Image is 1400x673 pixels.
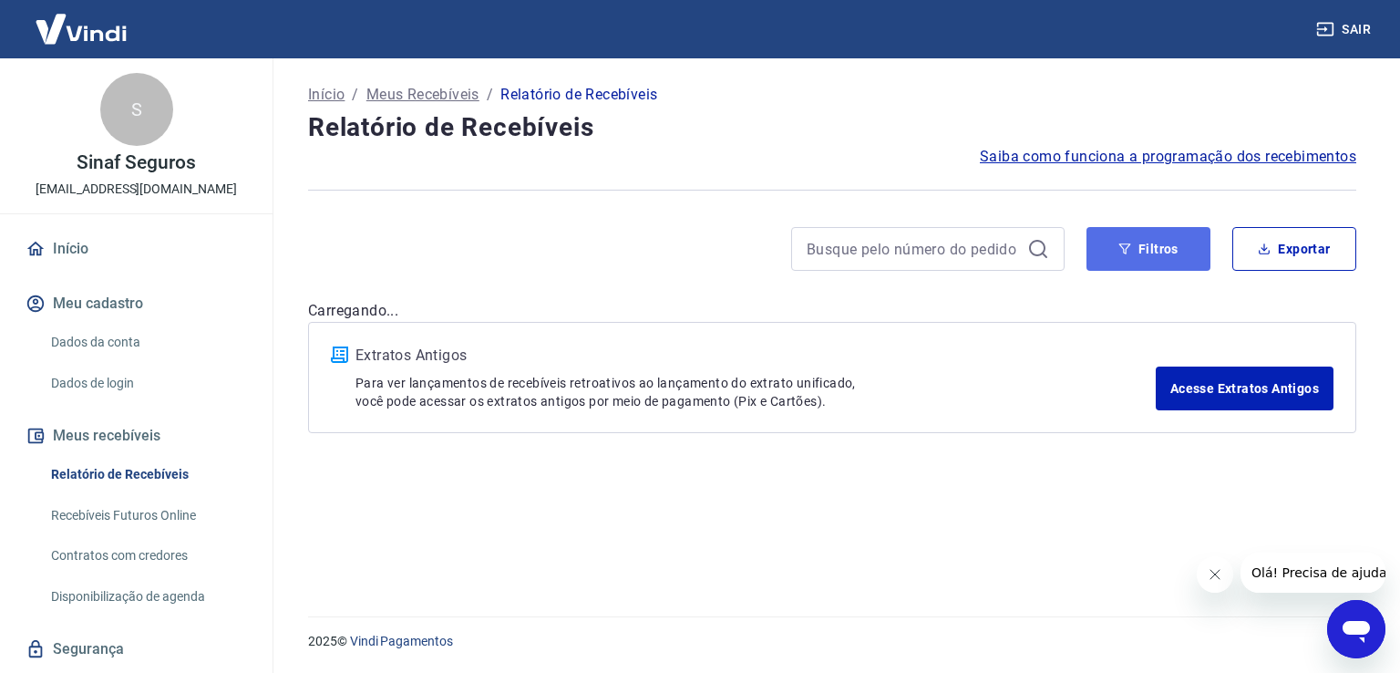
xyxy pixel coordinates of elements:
p: [EMAIL_ADDRESS][DOMAIN_NAME] [36,180,237,199]
a: Contratos com credores [44,537,251,575]
a: Meus Recebíveis [366,84,479,106]
button: Meus recebíveis [22,416,251,456]
a: Relatório de Recebíveis [44,456,251,493]
p: / [487,84,493,106]
a: Dados da conta [44,324,251,361]
a: Início [308,84,345,106]
img: ícone [331,347,348,363]
div: S [100,73,173,146]
a: Recebíveis Futuros Online [44,497,251,534]
p: Carregando... [308,300,1356,322]
iframe: Mensagem da empresa [1240,553,1385,593]
p: Sinaf Seguros [77,153,195,172]
button: Meu cadastro [22,284,251,324]
img: Vindi [22,1,140,57]
input: Busque pelo número do pedido [807,235,1020,263]
a: Início [22,229,251,269]
p: / [352,84,358,106]
p: Relatório de Recebíveis [500,84,657,106]
a: Vindi Pagamentos [350,634,453,648]
p: Extratos Antigos [355,345,1156,367]
a: Segurança [22,629,251,669]
a: Acesse Extratos Antigos [1156,367,1333,410]
a: Dados de login [44,365,251,402]
button: Filtros [1086,227,1210,271]
iframe: Botão para abrir a janela de mensagens [1327,600,1385,658]
a: Saiba como funciona a programação dos recebimentos [980,146,1356,168]
iframe: Fechar mensagem [1197,556,1233,593]
a: Disponibilização de agenda [44,578,251,616]
button: Sair [1312,13,1378,47]
h4: Relatório de Recebíveis [308,109,1356,146]
p: Para ver lançamentos de recebíveis retroativos ao lançamento do extrato unificado, você pode aces... [355,374,1156,410]
p: 2025 © [308,632,1356,651]
button: Exportar [1232,227,1356,271]
span: Olá! Precisa de ajuda? [11,13,153,27]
